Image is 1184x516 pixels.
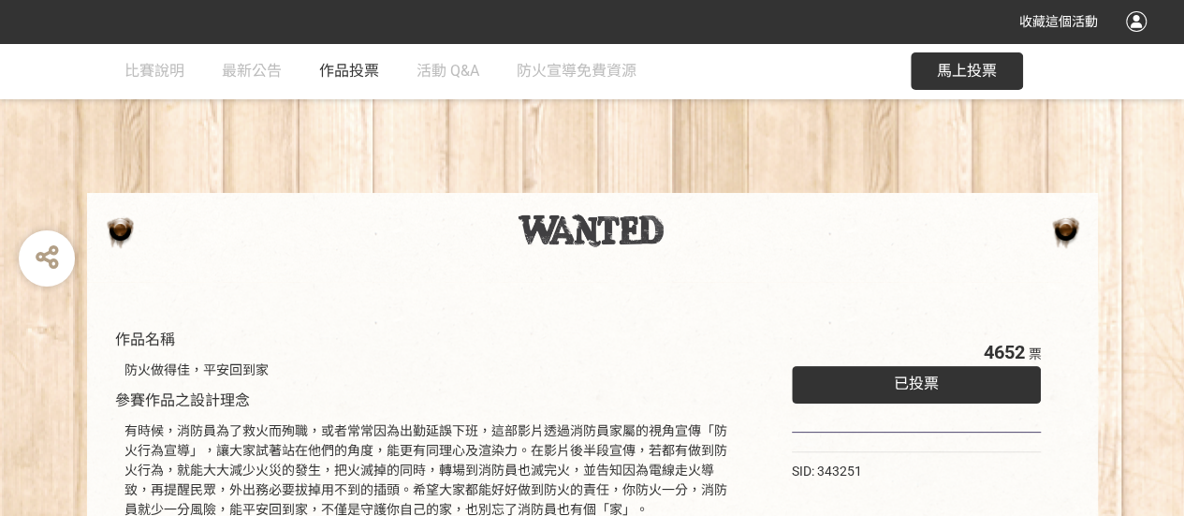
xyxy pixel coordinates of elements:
[124,62,184,80] span: 比賽說明
[894,375,939,392] span: 已投票
[115,391,250,409] span: 參賽作品之設計理念
[319,43,379,99] a: 作品投票
[937,62,997,80] span: 馬上投票
[911,52,1023,90] button: 馬上投票
[124,361,736,380] div: 防火做得佳，平安回到家
[417,62,479,80] span: 活動 Q&A
[983,341,1024,363] span: 4652
[319,62,379,80] span: 作品投票
[222,43,282,99] a: 最新公告
[222,62,282,80] span: 最新公告
[792,464,862,479] span: SID: 343251
[417,43,479,99] a: 活動 Q&A
[1028,346,1041,361] span: 票
[1019,14,1098,29] span: 收藏這個活動
[877,462,971,480] iframe: Facebook Share
[124,43,184,99] a: 比賽說明
[115,331,175,348] span: 作品名稱
[517,62,636,80] span: 防火宣導免費資源
[517,43,636,99] a: 防火宣導免費資源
